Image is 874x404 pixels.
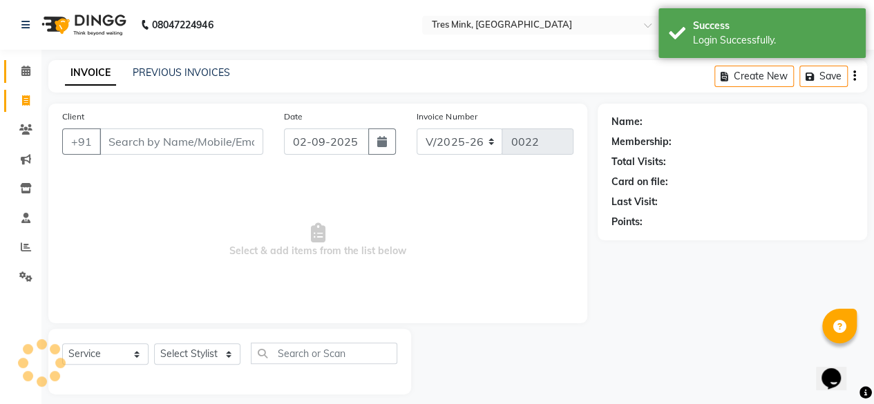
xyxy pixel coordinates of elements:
input: Search or Scan [251,343,397,364]
button: +91 [62,128,101,155]
button: Save [799,66,848,87]
a: INVOICE [65,61,116,86]
label: Client [62,110,84,123]
div: Last Visit: [611,195,658,209]
button: Create New [714,66,794,87]
a: PREVIOUS INVOICES [133,66,230,79]
div: Login Successfully. [693,33,855,48]
div: Card on file: [611,175,668,189]
div: Membership: [611,135,672,149]
div: Points: [611,215,643,229]
label: Date [284,110,303,123]
iframe: chat widget [816,349,860,390]
img: logo [35,6,130,44]
div: Total Visits: [611,155,666,169]
div: Success [693,19,855,33]
label: Invoice Number [417,110,477,123]
span: Select & add items from the list below [62,171,573,309]
b: 08047224946 [152,6,213,44]
input: Search by Name/Mobile/Email/Code [99,128,263,155]
div: Name: [611,115,643,129]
